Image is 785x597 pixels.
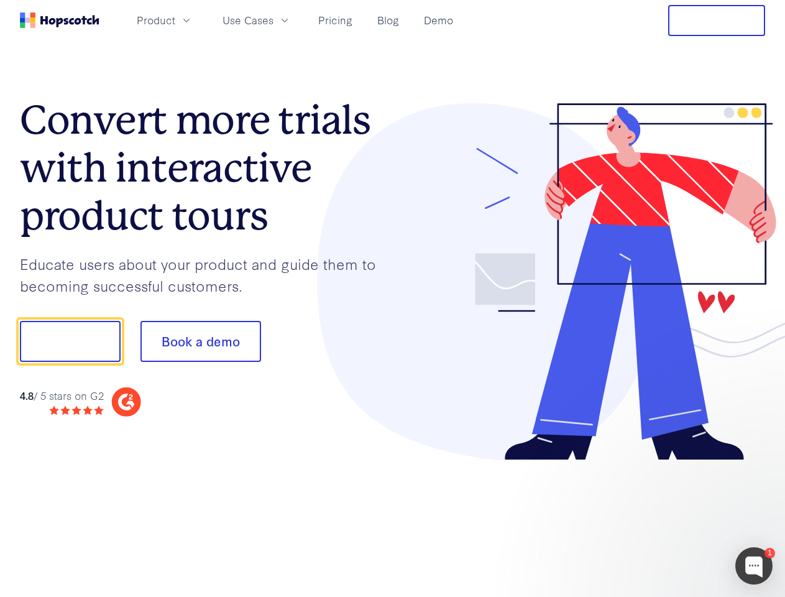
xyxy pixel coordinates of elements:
button: Show me! [20,321,121,362]
a: Pricing [313,10,357,30]
a: Demo [419,10,458,30]
button: Book a demo [140,321,261,362]
div: 1 [764,548,775,558]
p: Educate users about your product and guide them to becoming successful customers. [20,253,393,296]
strong: 4.8 [20,388,34,402]
button: Use Cases [215,10,298,30]
div: / 5 stars on G2 [20,388,104,404]
span: Product [137,12,175,28]
a: Home [20,12,99,28]
span: Use Cases [223,12,273,28]
h1: Convert more trials with interactive product tours [20,96,393,239]
button: Product [129,10,200,30]
button: Free Trial [668,5,765,36]
a: Blog [372,10,404,30]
